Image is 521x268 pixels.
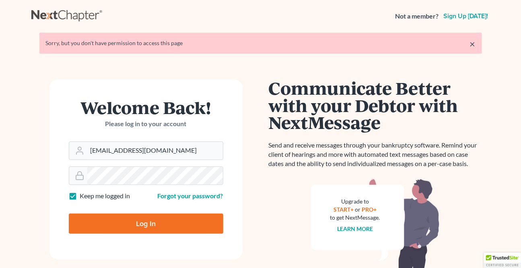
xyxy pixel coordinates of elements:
a: START+ [334,206,354,213]
h1: Welcome Back! [69,99,223,116]
strong: Not a member? [395,12,439,21]
div: Sorry, but you don't have permission to access this page [46,39,476,47]
span: or [355,206,360,213]
a: Learn more [337,225,373,232]
a: × [470,39,476,49]
label: Keep me logged in [80,191,130,201]
div: to get NextMessage. [330,214,380,222]
input: Email Address [87,142,223,160]
a: PRO+ [362,206,377,213]
input: Log In [69,214,223,234]
a: Forgot your password? [158,192,223,199]
div: TrustedSite Certified [484,253,521,268]
h1: Communicate Better with your Debtor with NextMessage [269,79,482,131]
a: Sign up [DATE]! [442,13,490,19]
p: Please log in to your account [69,119,223,129]
p: Send and receive messages through your bankruptcy software. Remind your client of hearings and mo... [269,141,482,168]
div: Upgrade to [330,197,380,206]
